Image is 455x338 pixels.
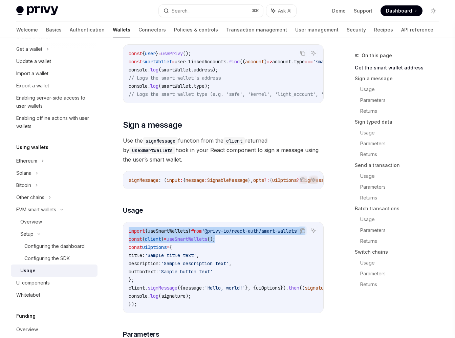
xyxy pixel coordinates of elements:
[24,242,85,250] div: Configuring the dashboard
[240,59,245,65] span: ((
[129,260,161,267] span: description:
[191,67,194,73] span: .
[298,175,307,184] button: Copy the contents from the code block
[129,285,145,291] span: client
[16,22,38,38] a: Welcome
[148,228,188,234] span: useSmartWallets
[191,83,194,89] span: .
[167,177,180,183] span: input
[129,147,175,154] code: useSmartWallets
[360,257,444,268] a: Usage
[204,285,245,291] span: 'Hello, world!'
[266,5,296,17] button: Ask AI
[280,285,288,291] span: }).
[148,293,150,299] span: .
[143,137,178,145] code: signMessage
[204,177,207,183] span: :
[175,59,186,65] span: user
[213,67,218,73] span: );
[16,291,40,299] div: Whitelabel
[355,73,444,84] a: Sign a message
[16,169,31,177] div: Solana
[360,149,444,160] a: Returns
[158,177,167,183] span: : (
[16,82,49,90] div: Export a wallet
[313,59,351,65] span: 'smart_wallet'
[360,171,444,182] a: Usage
[158,50,161,57] span: =
[145,236,161,242] span: client
[16,94,93,110] div: Enabling server-side access to user wallets
[202,228,299,234] span: '@privy-io/react-auth/smart-wallets'
[362,51,392,60] span: On this page
[123,136,324,164] span: Use the function from the returned by hook in your React component to sign a message using the us...
[164,236,167,242] span: =
[374,22,393,38] a: Recipes
[229,260,232,267] span: ,
[11,80,97,92] a: Export a wallet
[355,160,444,171] a: Send a transaction
[291,59,294,65] span: .
[347,22,366,38] a: Security
[11,265,97,277] a: Usage
[11,92,97,112] a: Enabling server-side access to user wallets
[142,236,145,242] span: {
[360,182,444,192] a: Parameters
[256,285,280,291] span: uiOptions
[332,7,346,14] a: Demo
[196,252,199,258] span: ,
[360,192,444,203] a: Returns
[11,112,97,132] a: Enabling offline actions with user wallets
[156,50,158,57] span: }
[11,289,97,301] a: Whitelabel
[272,177,297,183] span: uiOptions
[148,285,177,291] span: signMessage
[138,22,166,38] a: Connectors
[204,83,210,89] span: );
[129,59,142,65] span: const
[20,218,42,226] div: Overview
[360,84,444,95] a: Usage
[309,49,318,58] button: Ask AI
[360,127,444,138] a: Usage
[16,6,58,16] img: light logo
[145,50,156,57] span: user
[245,285,256,291] span: }, {
[188,228,191,234] span: }
[252,8,259,14] span: ⌘ K
[11,216,97,228] a: Overview
[129,91,451,97] span: // Logs the smart wallet type (e.g. 'safe', 'kernel', 'light_account', 'biconomy', 'thirdweb', 'c...
[161,236,164,242] span: }
[16,206,56,214] div: EVM smart wallets
[226,59,229,65] span: .
[272,59,291,65] span: account
[381,5,422,16] a: Dashboard
[11,252,97,265] a: Configuring the SDK
[428,5,439,16] button: Toggle dark mode
[177,285,183,291] span: ({
[145,228,148,234] span: {
[253,177,264,183] span: opts
[150,83,158,89] span: log
[158,67,161,73] span: (
[161,67,191,73] span: smartWallet
[158,293,161,299] span: (
[129,50,142,57] span: const
[16,45,42,53] div: Get a wallet
[248,177,253,183] span: },
[70,22,105,38] a: Authentication
[309,175,318,184] button: Ask AI
[150,67,158,73] span: log
[169,244,172,250] span: {
[226,22,287,38] a: Transaction management
[129,236,142,242] span: const
[401,22,433,38] a: API reference
[145,285,148,291] span: .
[129,293,148,299] span: console
[16,312,36,320] h5: Funding
[161,293,186,299] span: signature
[24,254,70,262] div: Configuring the SDK
[167,244,169,250] span: =
[16,279,50,287] div: UI components
[11,55,97,67] a: Update a wallet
